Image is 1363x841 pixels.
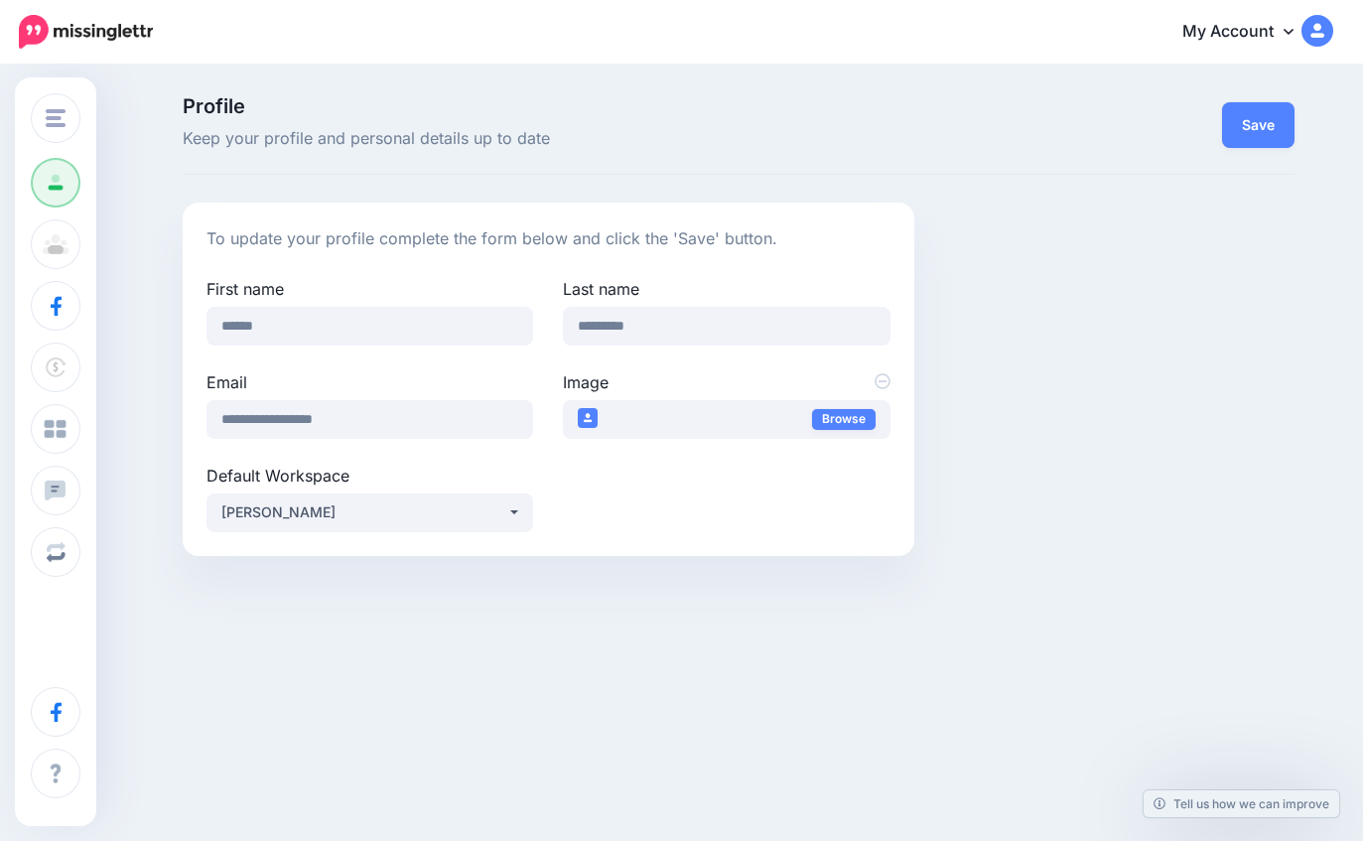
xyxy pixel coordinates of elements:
label: Email [206,370,533,394]
p: To update your profile complete the form below and click the 'Save' button. [206,226,890,252]
label: Image [563,370,889,394]
img: menu.png [46,109,66,127]
span: Profile [183,96,914,116]
button: Sam Fury [206,493,533,532]
a: Browse [812,409,876,430]
img: Missinglettr [19,15,153,49]
div: [PERSON_NAME] [221,500,507,524]
label: First name [206,277,533,301]
label: Default Workspace [206,464,533,488]
span: Keep your profile and personal details up to date [183,126,914,152]
button: Save [1222,102,1295,148]
label: Last name [563,277,889,301]
img: user_default_image_thumb.png [578,408,598,428]
a: My Account [1162,8,1333,57]
a: Tell us how we can improve [1144,790,1339,817]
